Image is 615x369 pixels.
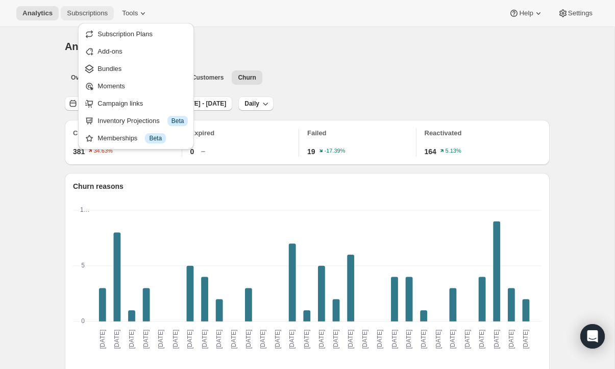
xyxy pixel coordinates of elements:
text: [DATE] [186,330,193,349]
p: Failed [307,128,416,138]
rect: Admin cancelled-9 0 [216,210,223,211]
rect: Admin cancelled-9 0 [449,210,456,211]
rect: Admin cancelled-9 0 [143,210,150,211]
button: Last 30 days [65,96,122,111]
button: Moments [81,78,191,94]
text: [DATE] [172,330,179,349]
text: [DATE] [420,330,427,349]
g: 2025-09-04: Customer cancelled 1,Have too much 0,Moving to a new place 0,Switching to a competito... [125,210,139,323]
g: 2025-09-11: Customer cancelled 0,Have too much 0,Moving to a new place 0,Switching to a competito... [227,210,241,322]
text: [DATE] [201,330,208,349]
rect: Admin cancelled-9 0 [260,210,267,211]
rect: Admin cancelled-9 0 [479,210,486,211]
g: 2025-09-09: Customer cancelled 4,Have too much 0,Moving to a new place 0,Switching to a competito... [198,210,212,323]
button: Campaign links [81,95,191,112]
rect: Customer cancelled-0 4 [479,277,486,323]
rect: Admin cancelled-9 0 [245,210,252,211]
rect: Customer cancelled-0 1 [128,310,135,323]
g: 2025-09-06: Customer cancelled 0,Have too much 0,Moving to a new place 0,Switching to a competito... [154,210,168,322]
p: Reactivated [425,128,542,138]
text: [DATE] [128,330,135,349]
button: Memberships [81,130,191,146]
g: 2025-09-25: Customer cancelled 0,Have too much 0,Moving to a new place 0,Switching to a competito... [431,210,446,322]
text: [DATE] [405,330,412,349]
rect: Admin cancelled-9 0 [347,210,354,211]
span: Analytics [22,9,53,17]
span: Subscription Plans [97,30,153,38]
rect: Admin cancelled-9 0 [274,210,281,211]
g: 2025-09-29: Customer cancelled 9,Have too much 0,Moving to a new place 0,Switching to a competito... [489,210,504,323]
text: [DATE] [259,330,266,349]
rect: Customer cancelled-0 1 [303,310,310,323]
rect: Customer cancelled-0 4 [406,277,413,323]
rect: Customer cancelled-0 6 [347,255,354,323]
rect: Customer cancelled-0 3 [245,288,252,322]
p: Cancelled [73,128,182,138]
rect: Admin cancelled-9 0 [289,210,296,211]
div: Memberships [97,133,188,143]
text: [DATE] [435,330,442,349]
span: Add-ons [97,47,122,55]
g: 2025-09-02: Customer cancelled 3,Have too much 0,Moving to a new place 0,Switching to a competito... [95,210,110,323]
g: 2025-09-16: Customer cancelled 1,Have too much 0,Moving to a new place 0,Switching to a competito... [300,210,314,323]
g: 2025-09-12: Customer cancelled 3,Have too much 0,Moving to a new place 0,Switching to a competito... [241,210,256,323]
text: [DATE] [230,330,237,349]
g: 2025-09-21: Customer cancelled 0,Have too much 0,Moving to a new place 0,Switching to a competito... [373,210,387,322]
text: [DATE] [493,330,500,349]
text: 5 [81,262,85,269]
rect: Customer cancelled-0 9 [493,222,500,323]
g: 2025-09-30: Customer cancelled 3,Have too much 0,Moving to a new place 0,Switching to a competito... [504,210,519,323]
rect: Admin cancelled-9 0 [303,210,310,211]
g: 2025-09-20: Customer cancelled 0,Have too much 0,Moving to a new place 0,Switching to a competito... [358,210,373,322]
g: 2025-09-26: Customer cancelled 3,Have too much 0,Moving to a new place 0,Switching to a competito... [446,210,460,323]
rect: Admin cancelled-9 0 [99,210,106,211]
button: Subscriptions [61,6,114,20]
text: [DATE] [245,330,252,349]
rect: Customer cancelled-0 2 [216,299,223,323]
text: 5.13% [445,148,461,154]
rect: Customer cancelled-0 3 [99,288,106,322]
span: Daily [244,100,259,108]
rect: Admin cancelled-9 0 [523,210,530,211]
rect: Admin cancelled-9 0 [172,210,179,211]
span: 19 [307,146,315,157]
rect: Customer cancelled-0 5 [318,266,325,323]
g: 2025-09-18: Customer cancelled 2,Have too much 0,Moving to a new place 0,Switching to a competito... [329,210,343,323]
p: Expired [190,128,299,138]
rect: Admin cancelled-9 0 [128,210,135,211]
span: Churn [238,73,256,82]
rect: Customer cancelled-0 2 [523,299,530,323]
g: 2025-09-07: Customer cancelled 0,Have too much 0,Moving to a new place 0,Switching to a competito... [168,210,183,322]
g: 2025-09-03: Customer cancelled 8,Have too much 0,Moving to a new place 0,Switching to a competito... [110,210,125,323]
button: Subscription Plans [81,26,191,42]
rect: Customer cancelled-0 4 [201,277,208,323]
button: Help [503,6,549,20]
g: 2025-09-17: Customer cancelled 5,Have too much 0,Moving to a new place 0,Switching to a competito... [314,210,329,323]
text: 1… [80,206,90,213]
text: [DATE] [347,330,354,349]
span: 164 [425,146,436,157]
button: Daily [238,96,274,111]
g: 2025-09-28: Customer cancelled 4,Have too much 0,Moving to a new place 0,Switching to a competito... [475,210,490,323]
rect: Admin cancelled-9 0 [230,210,237,211]
g: 2025-09-14: Customer cancelled 0,Have too much 0,Moving to a new place 0,Switching to a competito... [270,210,285,322]
g: 2025-09-10: Customer cancelled 2,Have too much 0,Moving to a new place 0,Switching to a competito... [212,210,227,323]
text: [DATE] [99,330,106,349]
rect: Customer cancelled-0 2 [333,299,340,323]
text: [DATE] [142,330,150,349]
g: 2025-09-23: Customer cancelled 4,Have too much 0,Moving to a new place 0,Switching to a competito... [402,210,417,323]
rect: Admin cancelled-9 0 [113,210,120,211]
g: 2025-09-15: Customer cancelled 7,Have too much 0,Moving to a new place 0,Switching to a competito... [285,210,300,323]
rect: Admin cancelled-9 0 [333,210,340,211]
rect: Customer cancelled-0 1 [420,310,427,323]
text: [DATE] [274,330,281,349]
rect: Customer cancelled-0 4 [391,277,398,323]
span: Beta [171,117,184,125]
text: [DATE] [113,330,120,349]
button: Analytics [16,6,59,20]
button: Bundles [81,61,191,77]
rect: Admin cancelled-9 0 [376,210,383,211]
text: [DATE] [449,330,456,349]
g: 2025-09-19: Customer cancelled 6,Have too much 0,Moving to a new place 0,Switching to a competito... [343,210,358,323]
rect: Customer cancelled-0 8 [113,233,120,323]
